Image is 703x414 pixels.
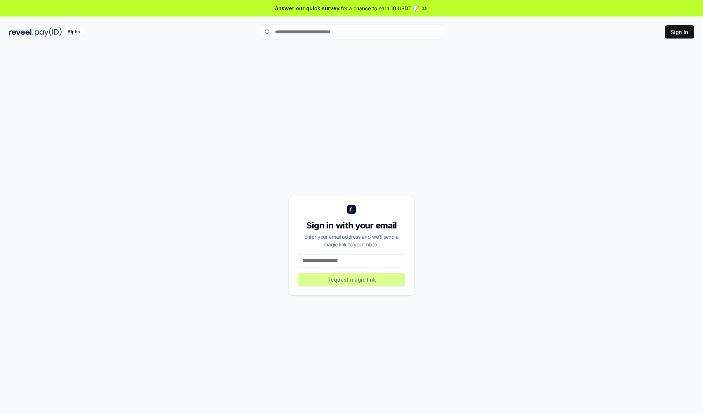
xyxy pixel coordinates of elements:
div: Sign in with your email [298,220,405,231]
img: logo_small [347,205,356,214]
span: for a chance to earn 10 USDT 📝 [341,4,419,12]
img: reveel_dark [9,28,33,37]
div: Enter your email address and we’ll send a magic link to your inbox. [298,233,405,248]
span: Answer our quick survey [275,4,339,12]
div: Alpha [63,28,84,37]
button: Sign In [665,25,694,39]
img: pay_id [35,28,62,37]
